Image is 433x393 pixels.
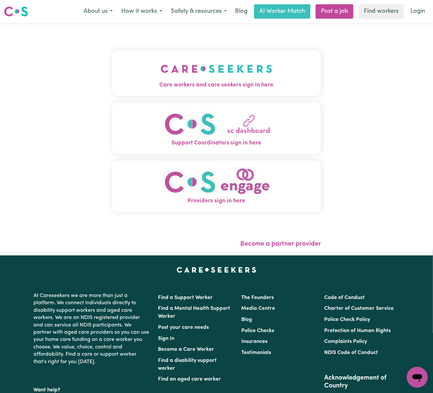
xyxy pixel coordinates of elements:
[4,6,28,17] img: Careseekers logo
[4,4,28,19] a: Careseekers logo
[324,306,394,311] a: Charter of Customer Service
[117,5,167,18] button: How it works
[167,5,231,18] button: Safety & resources
[240,241,321,247] a: Become a partner provider
[324,295,365,300] a: Code of Conduct
[79,5,117,18] button: About us
[177,267,256,272] a: Careseekers home page
[254,4,310,19] a: AI Worker Match
[158,358,217,371] a: Find a disability support worker
[158,336,175,341] a: Sign In
[158,347,214,352] a: Become a Care Worker
[407,367,428,388] iframe: Button to launch messaging window
[316,4,353,19] a: Post a job
[241,317,252,322] a: Blog
[34,290,150,368] p: At Careseekers we are more than just a platform. We connect individuals directly to disability su...
[241,306,275,311] a: Media Centre
[241,328,274,333] a: Police Checks
[112,50,321,96] button: Care workers and care seekers sign in here
[324,317,370,322] a: Police Check Policy
[112,103,321,154] button: Support Coordinators sign in here
[112,139,321,147] span: Support Coordinators sign in here
[112,81,321,89] span: Care workers and care seekers sign in here
[406,4,429,19] a: Login
[112,160,321,212] button: Providers sign in here
[158,295,213,300] a: Find a Support Worker
[112,197,321,205] span: Providers sign in here
[158,306,230,319] a: Find a Mental Health Support Worker
[241,295,274,300] a: The Founders
[158,377,221,382] a: Find an aged care worker
[241,339,267,344] a: Insurances
[231,4,251,19] a: Blog
[324,350,378,355] a: NDIS Code of Conduct
[324,328,391,333] a: Protection of Human Rights
[324,339,367,344] a: Complaints Policy
[241,350,271,355] a: Testimonials
[158,325,209,330] a: Post your care needs
[359,4,404,19] a: Find workers
[324,374,399,390] h2: Acknowledgement of Country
